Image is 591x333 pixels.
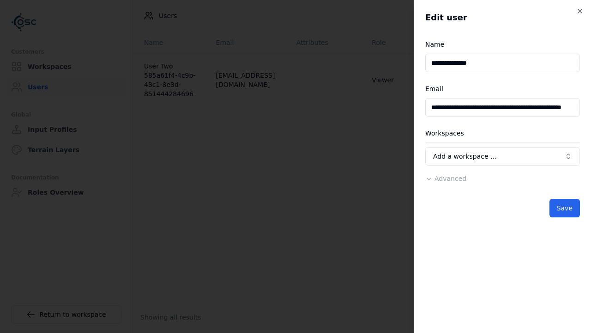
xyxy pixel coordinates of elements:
[549,199,580,217] button: Save
[425,174,466,183] button: Advanced
[434,175,466,182] span: Advanced
[425,129,464,137] label: Workspaces
[425,11,580,24] h2: Edit user
[433,152,497,161] span: Add a workspace …
[425,41,444,48] label: Name
[425,85,443,92] label: Email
